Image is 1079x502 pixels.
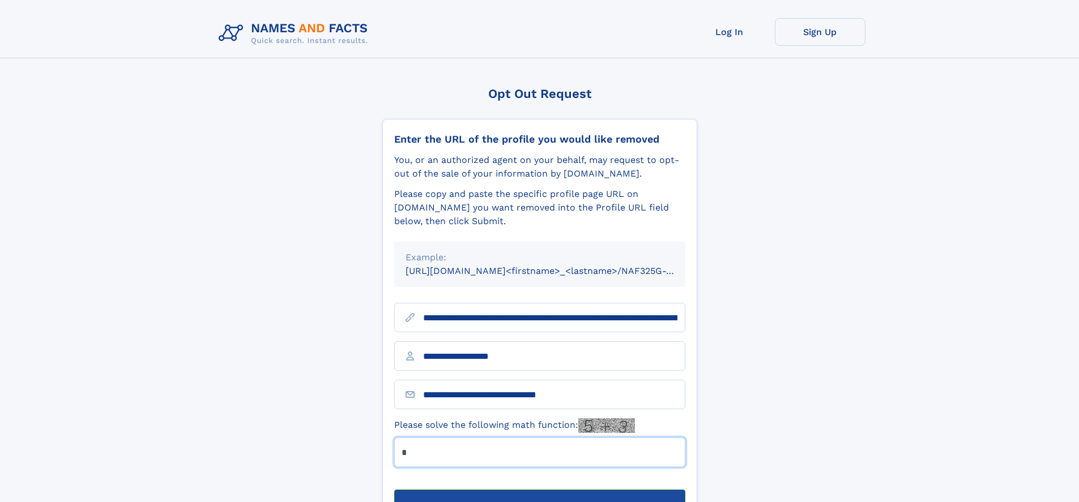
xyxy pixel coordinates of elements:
[394,418,635,433] label: Please solve the following math function:
[394,133,685,145] div: Enter the URL of the profile you would like removed
[214,18,377,49] img: Logo Names and Facts
[684,18,775,46] a: Log In
[775,18,865,46] a: Sign Up
[394,187,685,228] div: Please copy and paste the specific profile page URL on [DOMAIN_NAME] you want removed into the Pr...
[406,265,707,276] small: [URL][DOMAIN_NAME]<firstname>_<lastname>/NAF325G-xxxxxxxx
[382,87,697,101] div: Opt Out Request
[406,251,674,264] div: Example:
[394,153,685,181] div: You, or an authorized agent on your behalf, may request to opt-out of the sale of your informatio...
